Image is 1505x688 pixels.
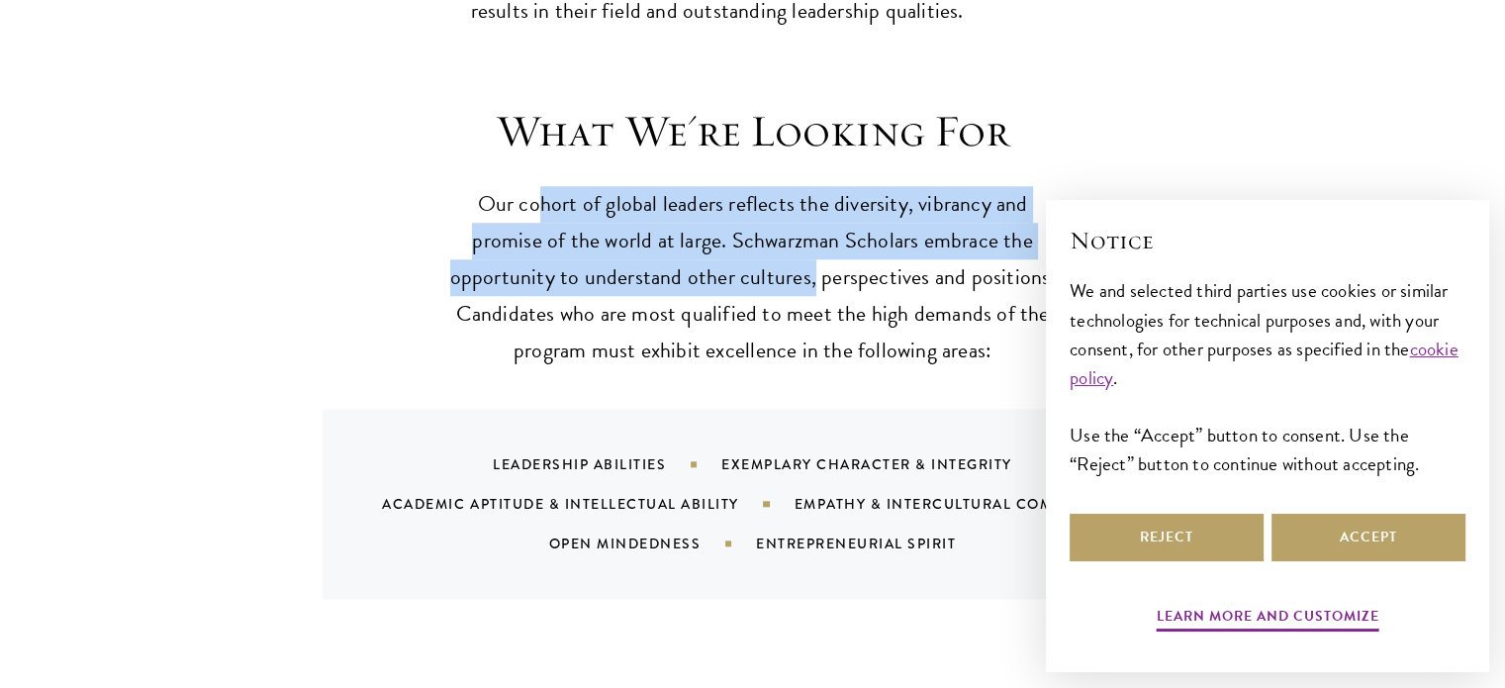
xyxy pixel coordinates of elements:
[795,494,1173,514] div: Empathy & Intercultural Competency
[1070,276,1465,477] div: We and selected third parties use cookies or similar technologies for technical purposes and, wit...
[756,534,1005,553] div: Entrepreneurial Spirit
[446,104,1060,159] h3: What We're Looking For
[1157,604,1379,635] button: Learn more and customize
[721,454,1062,474] div: Exemplary Character & Integrity
[446,186,1060,369] p: Our cohort of global leaders reflects the diversity, vibrancy and promise of the world at large. ...
[1070,514,1264,561] button: Reject
[1070,224,1465,257] h2: Notice
[493,454,721,474] div: Leadership Abilities
[382,494,794,514] div: Academic Aptitude & Intellectual Ability
[549,534,757,553] div: Open Mindedness
[1070,335,1458,392] a: cookie policy
[1271,514,1465,561] button: Accept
